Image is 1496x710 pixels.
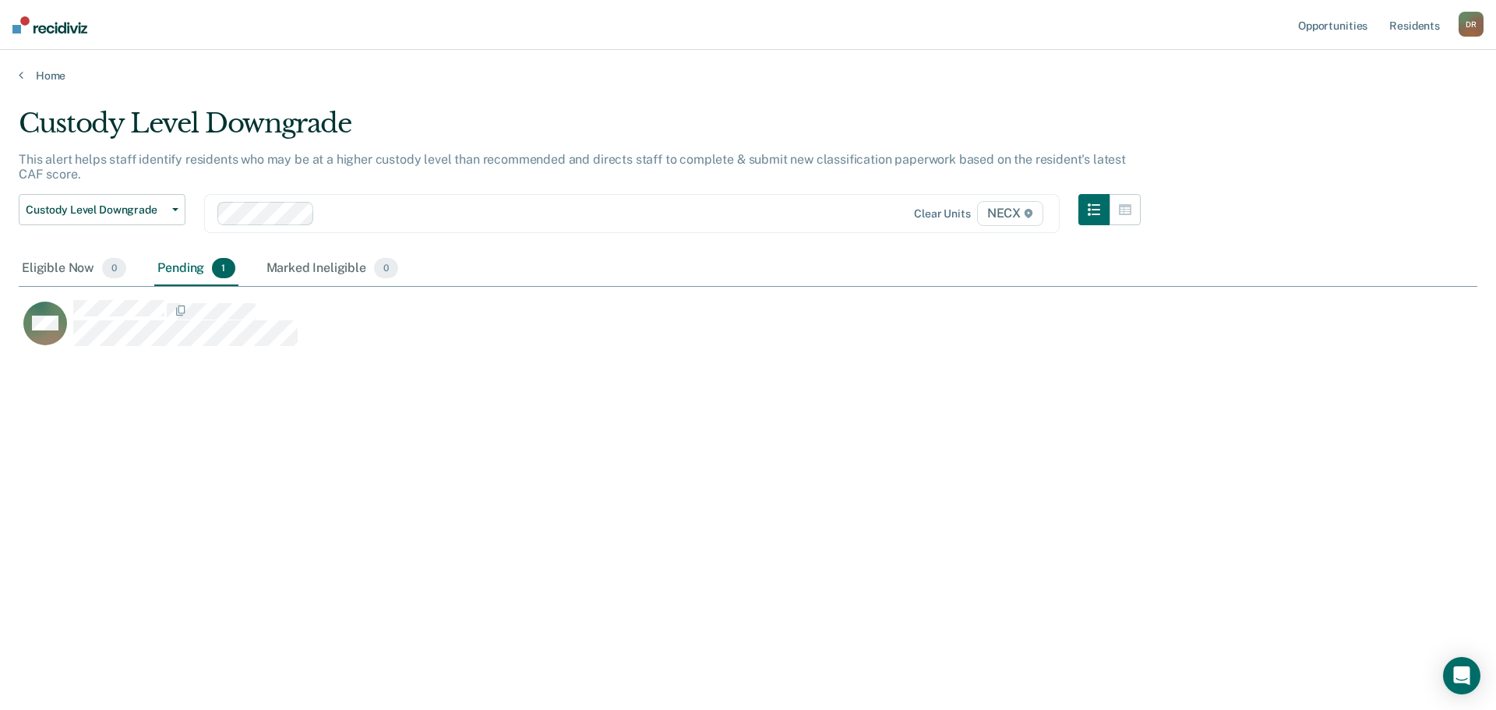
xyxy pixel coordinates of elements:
[1459,12,1484,37] button: DR
[977,201,1043,226] span: NECX
[19,194,185,225] button: Custody Level Downgrade
[154,252,238,286] div: Pending1
[1443,657,1480,694] div: Open Intercom Messenger
[19,299,1295,362] div: CaseloadOpportunityCell-00620907
[374,258,398,278] span: 0
[1459,12,1484,37] div: D R
[102,258,126,278] span: 0
[26,203,166,217] span: Custody Level Downgrade
[914,207,971,221] div: Clear units
[212,258,235,278] span: 1
[263,252,402,286] div: Marked Ineligible0
[12,16,87,34] img: Recidiviz
[19,152,1126,182] p: This alert helps staff identify residents who may be at a higher custody level than recommended a...
[19,69,1477,83] a: Home
[19,108,1141,152] div: Custody Level Downgrade
[19,252,129,286] div: Eligible Now0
